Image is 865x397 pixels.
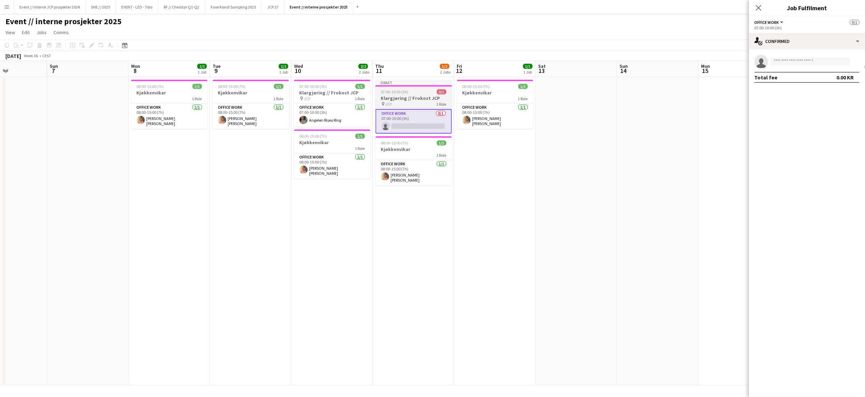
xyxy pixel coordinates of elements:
button: SHE // 2025 [86,0,116,14]
div: 07:00-10:00 (3h)1/1Klargjøring // Frokost JCP JCP1 RoleOffice work1/107:00-10:00 (3h)Angelen Rise... [294,80,370,127]
span: 7 [49,67,58,75]
span: 9 [212,67,221,75]
span: 08:00-15:00 (7h) [381,140,409,146]
span: 08:00-15:00 (7h) [218,84,246,89]
span: 1 Role [437,102,446,107]
span: Mon [131,63,140,69]
span: 11 [375,67,384,75]
span: JCP [385,102,392,107]
app-card-role: Office work1/108:00-15:00 (7h)[PERSON_NAME] [PERSON_NAME] [213,104,289,129]
span: 1/1 [523,64,533,69]
span: 13 [537,67,546,75]
span: 07:00-10:00 (3h) [381,89,409,94]
span: View [5,29,15,35]
span: 1 Role [355,96,365,101]
span: 1/1 [437,140,446,146]
app-job-card: 08:00-15:00 (7h)1/1Kjøkkenvikar1 RoleOffice work1/108:00-15:00 (7h)[PERSON_NAME] [PERSON_NAME] [294,129,370,179]
a: Jobs [34,28,49,37]
span: 08:00-15:00 (7h) [462,84,490,89]
h3: Kjøkkenvikar [457,90,533,96]
div: 2 Jobs [359,70,369,75]
button: EVENT - LED - Toro [116,0,158,14]
span: 1/1 [355,134,365,139]
div: CEST [42,53,51,58]
span: 1 Role [437,153,446,158]
h3: Kjøkkenvikar [213,90,289,96]
h3: Kjøkkenvikar [294,139,370,146]
span: 1/1 [355,84,365,89]
span: 12 [456,67,462,75]
span: 08:00-15:00 (7h) [300,134,327,139]
app-job-card: Draft07:00-10:00 (3h)0/1Klargjøring // Frokost JCP JCP1 RoleOffice work0/107:00-10:00 (3h) [376,80,452,134]
a: View [3,28,18,37]
app-card-role: Office work0/107:00-10:00 (3h) [376,109,452,134]
span: 1/1 [193,84,202,89]
span: Comms [54,29,69,35]
h1: Event // interne prosjekter 2025 [5,16,122,27]
span: Sun [620,63,628,69]
span: JCP [304,96,310,101]
app-job-card: 08:00-15:00 (7h)1/1Kjøkkenvikar1 RoleOffice work1/108:00-15:00 (7h)[PERSON_NAME] [PERSON_NAME] [131,80,208,129]
button: Event // Interne JCP prosjekter 2024 [14,0,86,14]
div: 1 Job [198,70,207,75]
div: 1 Job [279,70,288,75]
app-card-role: Office work1/108:00-15:00 (7h)[PERSON_NAME] [PERSON_NAME] [294,153,370,179]
button: RF // Cheddar Q1-Q2 [158,0,205,14]
span: 2/2 [359,64,368,69]
button: Office work [755,20,785,25]
span: 1/1 [518,84,528,89]
h3: Kjøkkenvikar [131,90,208,96]
button: Faxe Kondi Sampling 2025 [205,0,262,14]
app-job-card: 08:00-15:00 (7h)1/1Kjøkkenvikar1 RoleOffice work1/108:00-15:00 (7h)[PERSON_NAME] [PERSON_NAME] [376,136,452,185]
span: 10 [293,67,303,75]
button: Event // interne prosjekter 2025 [284,0,353,14]
span: 1/2 [440,64,450,69]
div: Draft [376,80,452,85]
h3: Kjøkkenvikar [376,146,452,152]
h3: Job Fulfilment [749,3,865,12]
span: 1 Role [518,96,528,101]
span: 07:00-10:00 (3h) [300,84,327,89]
app-job-card: 08:00-15:00 (7h)1/1Kjøkkenvikar1 RoleOffice work1/108:00-15:00 (7h)[PERSON_NAME] [PERSON_NAME] [213,80,289,129]
button: JCP 27 [262,0,284,14]
span: Tue [213,63,221,69]
span: Edit [22,29,30,35]
span: Wed [294,63,303,69]
div: Total fee [755,74,778,81]
span: Sun [50,63,58,69]
span: Thu [376,63,384,69]
span: 0/1 [437,89,446,94]
span: Office work [755,20,779,25]
span: 15 [700,67,710,75]
span: 1 Role [355,146,365,151]
span: 1/1 [279,64,288,69]
span: Week 36 [22,53,40,58]
span: Jobs [36,29,47,35]
span: 1 Role [274,96,284,101]
app-job-card: 08:00-15:00 (7h)1/1Kjøkkenvikar1 RoleOffice work1/108:00-15:00 (7h)[PERSON_NAME] [PERSON_NAME] [457,80,533,129]
span: 1 Role [192,96,202,101]
span: 1/1 [197,64,207,69]
div: 1 Job [523,70,532,75]
app-card-role: Office work1/108:00-15:00 (7h)[PERSON_NAME] [PERSON_NAME] [131,104,208,129]
app-card-role: Office work1/108:00-15:00 (7h)[PERSON_NAME] [PERSON_NAME] [376,160,452,185]
a: Edit [19,28,32,37]
h3: Klargjøring // Frokost JCP [376,95,452,101]
span: 08:00-15:00 (7h) [137,84,164,89]
h3: Klargjøring // Frokost JCP [294,90,370,96]
div: [DATE] [5,52,21,59]
app-card-role: Office work1/107:00-10:00 (3h)Angelen Riseo Ring [294,104,370,127]
div: 0.00 KR [837,74,854,81]
a: Comms [51,28,72,37]
div: 07:00-10:00 (3h) [755,25,860,30]
span: 0/1 [850,20,860,25]
span: Mon [701,63,710,69]
span: Sat [538,63,546,69]
app-card-role: Office work1/108:00-15:00 (7h)[PERSON_NAME] [PERSON_NAME] [457,104,533,129]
